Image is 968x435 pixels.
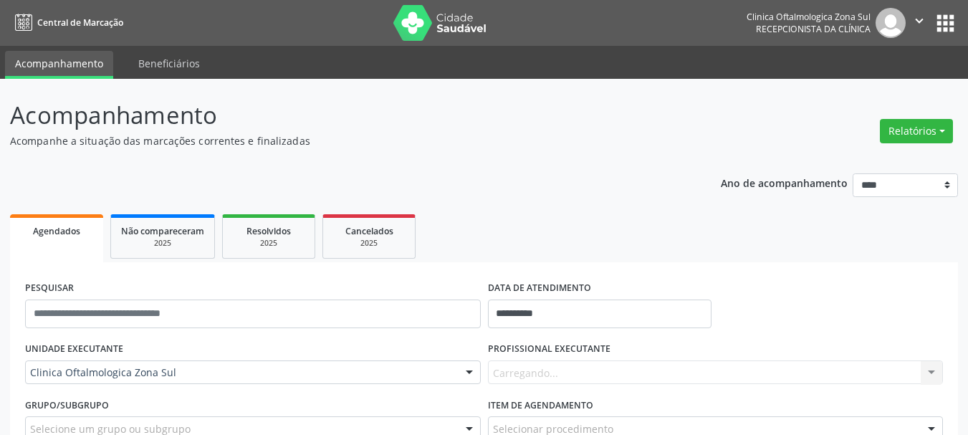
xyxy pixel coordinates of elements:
button: Relatórios [880,119,953,143]
div: 2025 [333,238,405,249]
div: 2025 [233,238,305,249]
button: apps [933,11,958,36]
label: Grupo/Subgrupo [25,394,109,416]
p: Ano de acompanhamento [721,173,848,191]
a: Beneficiários [128,51,210,76]
label: Item de agendamento [488,394,593,416]
a: Central de Marcação [10,11,123,34]
a: Acompanhamento [5,51,113,79]
span: Central de Marcação [37,16,123,29]
label: PESQUISAR [25,277,74,300]
button:  [906,8,933,38]
div: 2025 [121,238,204,249]
span: Clinica Oftalmologica Zona Sul [30,365,451,380]
span: Resolvidos [246,225,291,237]
span: Cancelados [345,225,393,237]
label: UNIDADE EXECUTANTE [25,338,123,360]
span: Agendados [33,225,80,237]
div: Clinica Oftalmologica Zona Sul [747,11,871,23]
span: Não compareceram [121,225,204,237]
label: DATA DE ATENDIMENTO [488,277,591,300]
img: img [876,8,906,38]
span: Recepcionista da clínica [756,23,871,35]
label: PROFISSIONAL EXECUTANTE [488,338,610,360]
p: Acompanhamento [10,97,674,133]
i:  [911,13,927,29]
p: Acompanhe a situação das marcações correntes e finalizadas [10,133,674,148]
